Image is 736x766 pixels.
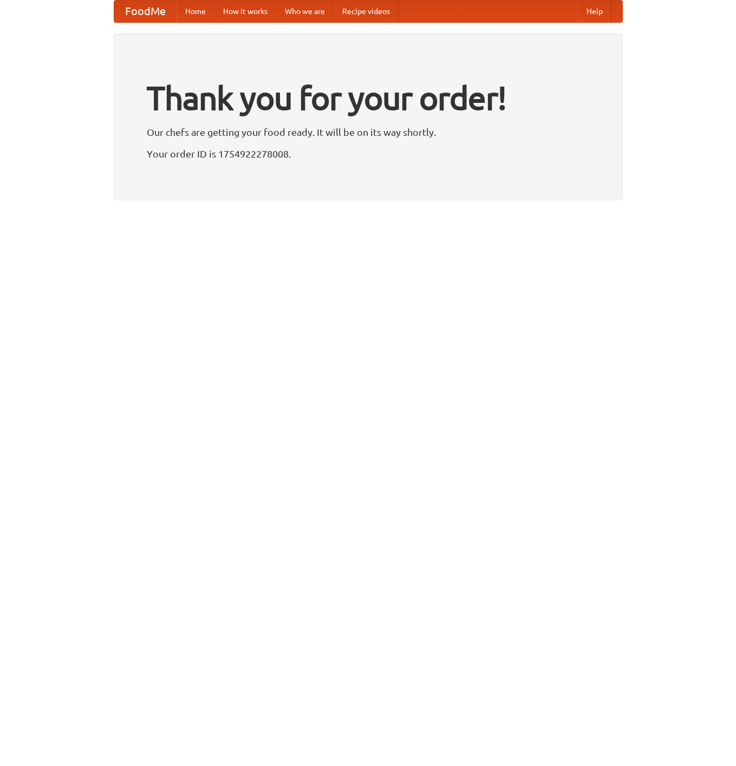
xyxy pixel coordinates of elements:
a: Who we are [276,1,334,22]
p: Our chefs are getting your food ready. It will be on its way shortly. [147,124,590,140]
a: Help [578,1,611,22]
a: Home [177,1,214,22]
h1: Thank you for your order! [147,72,590,124]
a: How it works [214,1,276,22]
p: Your order ID is 1754922278008. [147,146,590,162]
a: FoodMe [114,1,177,22]
a: Recipe videos [334,1,399,22]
